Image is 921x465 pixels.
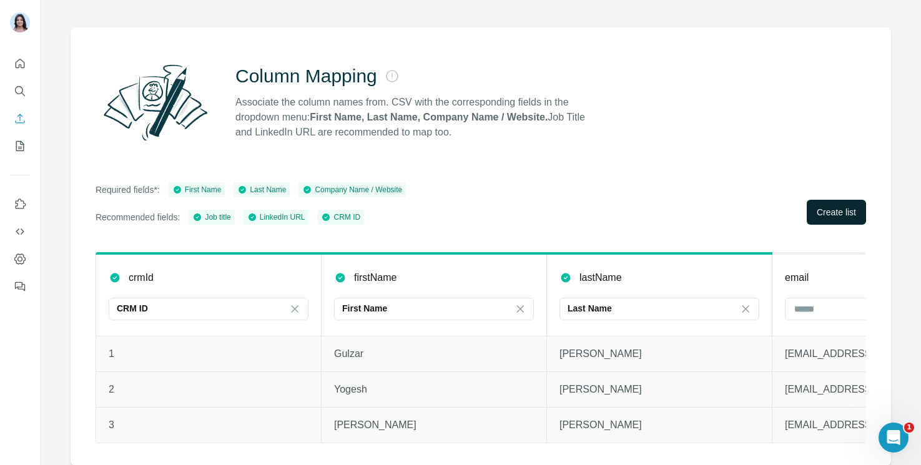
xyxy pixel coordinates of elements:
p: [PERSON_NAME] [559,346,759,361]
p: lastName [579,270,622,285]
p: Required fields*: [96,184,160,196]
p: CRM ID [117,302,148,315]
button: Search [10,80,30,102]
strong: First Name, Last Name, Company Name / Website. [310,112,548,122]
p: 3 [109,418,308,433]
p: crmId [129,270,154,285]
button: Quick start [10,52,30,75]
div: Last Name [237,184,286,195]
iframe: Intercom live chat [879,423,909,453]
button: Enrich CSV [10,107,30,130]
button: Use Surfe API [10,220,30,243]
p: email [785,270,809,285]
p: Associate the column names from. CSV with the corresponding fields in the dropdown menu: Job Titl... [235,95,596,140]
span: Create list [817,206,856,218]
p: Yogesh [334,382,534,397]
img: Surfe Illustration - Column Mapping [96,57,215,147]
p: Gulzar [334,346,534,361]
p: 2 [109,382,308,397]
p: [PERSON_NAME] [559,382,759,397]
p: firstName [354,270,396,285]
div: CRM ID [321,212,360,223]
button: Feedback [10,275,30,298]
div: LinkedIn URL [247,212,305,223]
span: 1 [904,423,914,433]
p: 1 [109,346,308,361]
button: Dashboard [10,248,30,270]
img: Avatar [10,12,30,32]
div: Job title [192,212,230,223]
button: Use Surfe on LinkedIn [10,193,30,215]
button: Create list [807,200,866,225]
p: Last Name [568,302,612,315]
div: First Name [172,184,222,195]
p: [PERSON_NAME] [559,418,759,433]
p: Recommended fields: [96,211,180,223]
p: First Name [342,302,387,315]
div: Company Name / Website [302,184,402,195]
h2: Column Mapping [235,65,377,87]
p: [PERSON_NAME] [334,418,534,433]
button: My lists [10,135,30,157]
